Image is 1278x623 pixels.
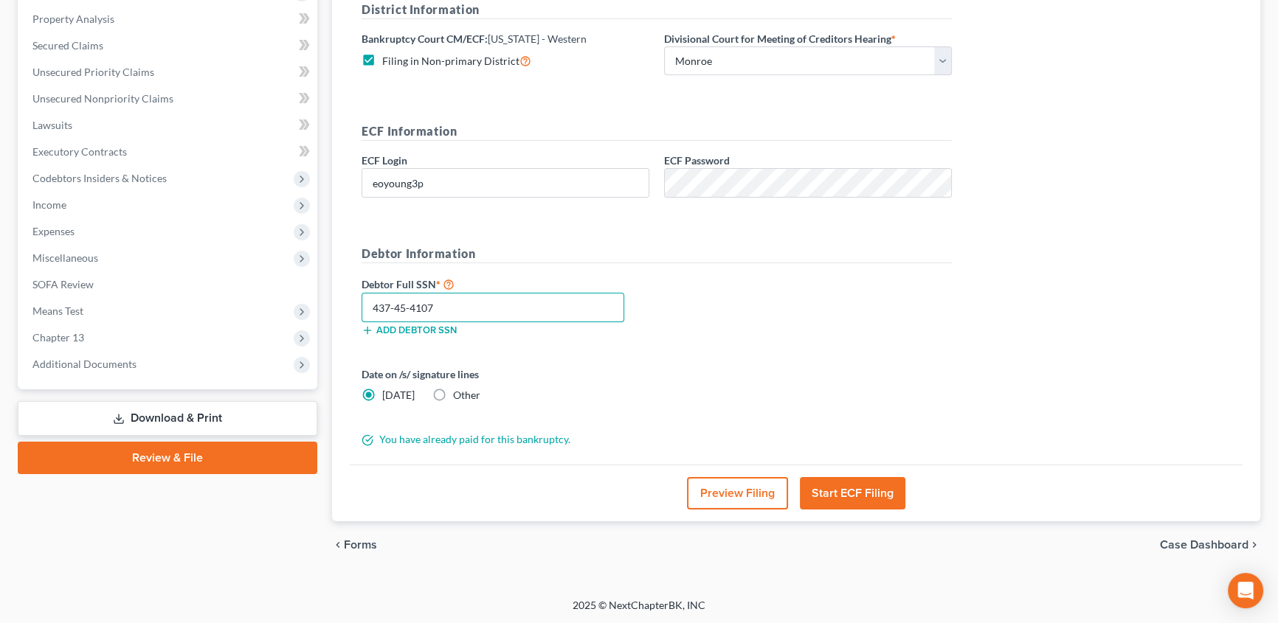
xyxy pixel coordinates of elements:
span: Other [453,389,480,401]
span: [DATE] [382,389,415,401]
span: Income [32,198,66,211]
a: SOFA Review [21,271,317,298]
span: Expenses [32,225,75,237]
div: You have already paid for this bankruptcy. [354,432,959,447]
a: Case Dashboard chevron_right [1160,539,1260,551]
a: Property Analysis [21,6,317,32]
label: Divisional Court for Meeting of Creditors Hearing [664,31,896,46]
button: chevron_left Forms [332,539,397,551]
span: SOFA Review [32,278,94,290]
h5: ECF Information [362,122,952,141]
span: Codebtors Insiders & Notices [32,172,167,184]
h5: District Information [362,1,952,19]
span: Case Dashboard [1160,539,1248,551]
button: Start ECF Filing [800,477,905,509]
i: chevron_right [1248,539,1260,551]
span: Secured Claims [32,39,103,52]
label: ECF Login [362,153,407,168]
label: Debtor Full SSN [354,275,657,293]
h5: Debtor Information [362,245,952,263]
span: Property Analysis [32,13,114,25]
span: Chapter 13 [32,331,84,344]
a: Review & File [18,442,317,474]
label: Date on /s/ signature lines [362,366,649,382]
span: Filing in Non-primary District [382,55,519,67]
span: Miscellaneous [32,251,98,264]
input: XXX-XX-XXXX [362,293,624,322]
a: Unsecured Priority Claims [21,59,317,86]
div: Open Intercom Messenger [1228,573,1263,608]
span: Unsecured Nonpriority Claims [32,92,173,105]
span: [US_STATE] - Western [488,32,587,45]
input: Enter ECF Login... [362,169,649,197]
label: Bankruptcy Court CM/ECF: [362,31,587,46]
button: Preview Filing [687,477,788,509]
span: Means Test [32,304,83,317]
a: Unsecured Nonpriority Claims [21,86,317,112]
a: Secured Claims [21,32,317,59]
span: Forms [344,539,377,551]
label: ECF Password [664,153,730,168]
a: Executory Contracts [21,139,317,165]
button: Add debtor SSN [362,324,457,336]
span: Additional Documents [32,358,137,370]
a: Lawsuits [21,112,317,139]
span: Lawsuits [32,119,72,131]
span: Unsecured Priority Claims [32,66,154,78]
a: Download & Print [18,401,317,436]
i: chevron_left [332,539,344,551]
span: Executory Contracts [32,145,127,158]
